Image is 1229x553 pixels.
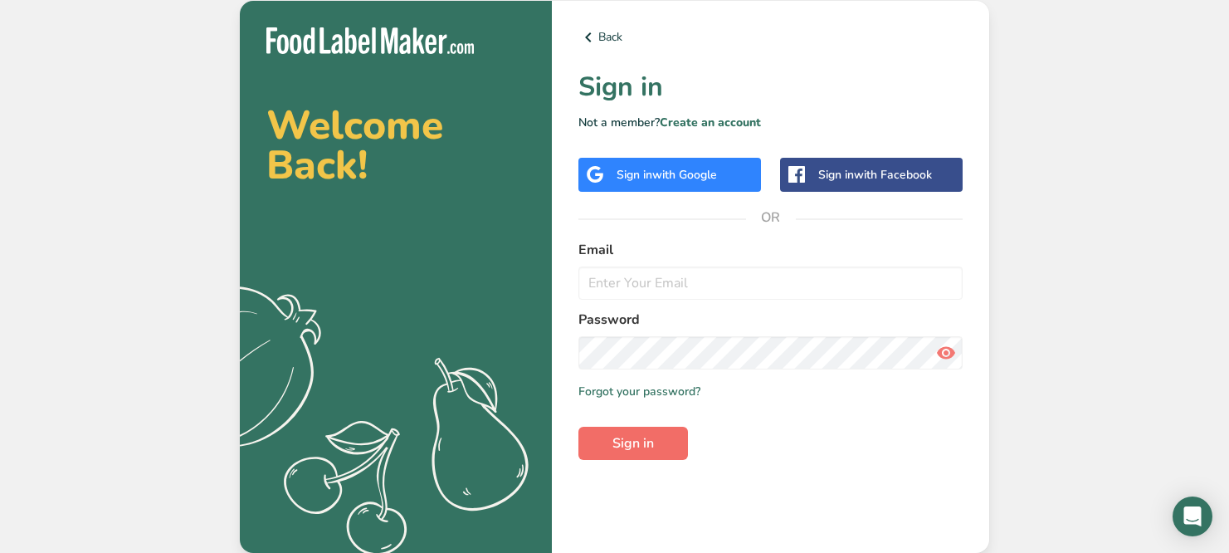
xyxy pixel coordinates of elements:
[578,427,688,460] button: Sign in
[578,383,700,400] a: Forgot your password?
[578,240,963,260] label: Email
[617,166,717,184] div: Sign in
[660,115,761,130] a: Create an account
[746,193,796,242] span: OR
[578,114,963,131] p: Not a member?
[1173,497,1212,536] div: Open Intercom Messenger
[578,67,963,107] h1: Sign in
[266,105,525,185] h2: Welcome Back!
[578,267,963,300] input: Enter Your Email
[266,27,474,55] img: Food Label Maker
[818,166,932,184] div: Sign in
[854,167,932,183] span: with Facebook
[612,433,654,453] span: Sign in
[578,27,963,47] a: Back
[652,167,717,183] span: with Google
[578,310,963,330] label: Password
